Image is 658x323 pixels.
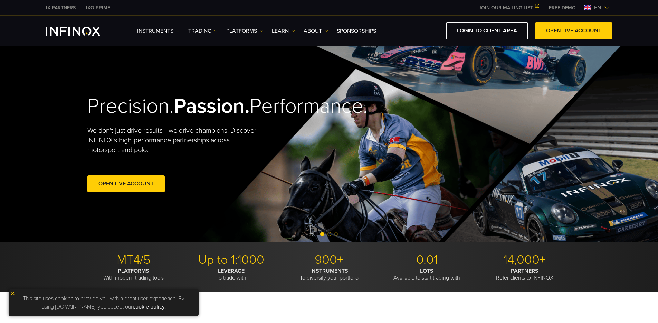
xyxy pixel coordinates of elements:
a: cookie policy [133,303,165,310]
a: SPONSORSHIPS [337,27,376,35]
a: INFINOX Logo [46,27,116,36]
p: MT4/5 [87,252,180,268]
a: OPEN LIVE ACCOUNT [535,22,612,39]
span: Go to slide 1 [320,232,324,236]
p: This site uses cookies to provide you with a great user experience. By using [DOMAIN_NAME], you a... [12,293,195,313]
a: PLATFORMS [226,27,263,35]
p: With modern trading tools [87,268,180,281]
span: Go to slide 3 [334,232,338,236]
p: Up to 1:1000 [185,252,278,268]
strong: PLATFORMS [118,268,149,274]
h2: Precision. Performance. [87,94,305,119]
strong: LOTS [420,268,433,274]
a: INFINOX [41,4,81,11]
a: INFINOX [81,4,115,11]
a: TRADING [188,27,218,35]
p: 14,000+ [478,252,571,268]
a: ABOUT [304,27,328,35]
span: en [591,3,604,12]
img: yellow close icon [10,291,15,296]
strong: INSTRUMENTS [310,268,348,274]
p: 0.01 [381,252,473,268]
span: Go to slide 2 [327,232,331,236]
a: JOIN OUR MAILING LIST [474,5,544,11]
p: Refer clients to INFINOX [478,268,571,281]
strong: PARTNERS [511,268,538,274]
p: To trade with [185,268,278,281]
p: To diversify your portfolio [283,268,375,281]
a: INFINOX MENU [544,4,581,11]
a: Open Live Account [87,175,165,192]
p: 900+ [283,252,375,268]
strong: LEVERAGE [218,268,245,274]
strong: Passion. [174,94,250,119]
p: We don't just drive results—we drive champions. Discover INFINOX’s high-performance partnerships ... [87,126,261,155]
p: Available to start trading with [381,268,473,281]
a: Learn [272,27,295,35]
a: LOGIN TO CLIENT AREA [446,22,528,39]
a: Instruments [137,27,180,35]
